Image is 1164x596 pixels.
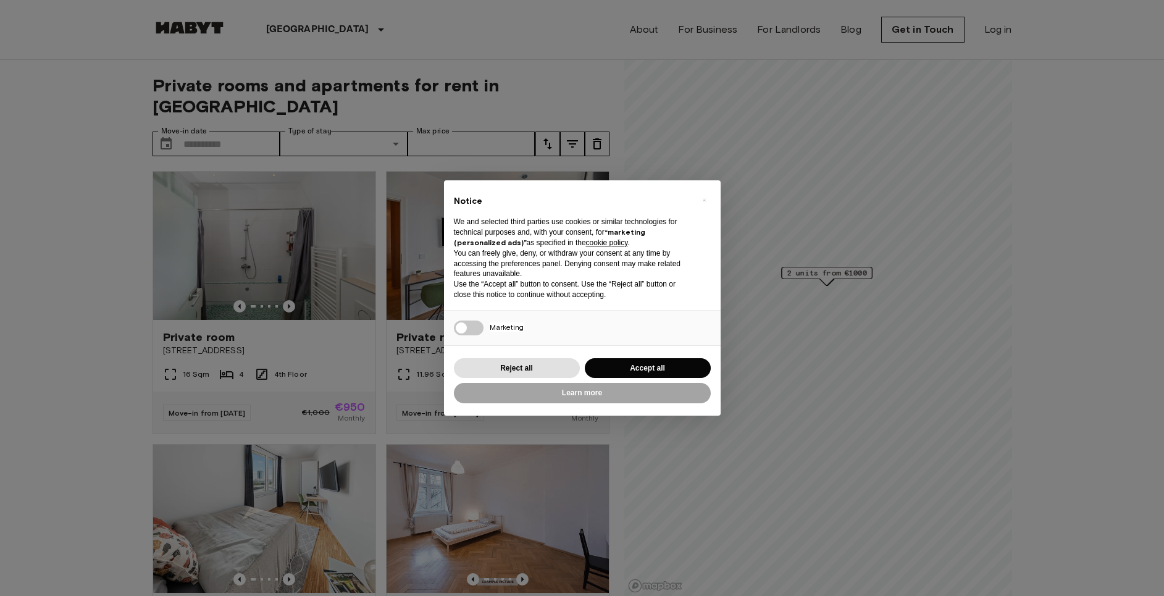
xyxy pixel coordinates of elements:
p: You can freely give, deny, or withdraw your consent at any time by accessing the preferences pane... [454,248,691,279]
button: Close this notice [695,190,714,210]
button: Reject all [454,358,580,379]
button: Accept all [585,358,711,379]
a: cookie policy [586,238,628,247]
span: × [702,193,706,208]
h2: Notice [454,195,691,208]
button: Learn more [454,383,711,403]
p: We and selected third parties use cookies or similar technologies for technical purposes and, wit... [454,217,691,248]
strong: “marketing (personalized ads)” [454,227,645,247]
span: Marketing [490,322,524,332]
p: Use the “Accept all” button to consent. Use the “Reject all” button or close this notice to conti... [454,279,691,300]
